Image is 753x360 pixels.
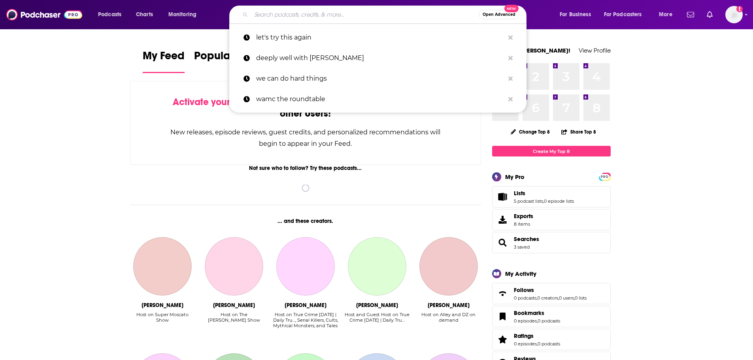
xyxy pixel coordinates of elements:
div: Not sure who to follow? Try these podcasts... [130,165,481,172]
p: deeply well with devi brown [256,48,504,68]
p: let's try this again [256,27,504,48]
a: 5 podcast lists [514,198,543,204]
span: Bookmarks [514,309,544,317]
a: Sean Salisbury [205,237,263,296]
a: 0 creators [537,295,558,301]
span: , [537,318,538,324]
p: wamc the roundtable [256,89,504,109]
a: Lists [514,190,574,197]
span: Exports [495,214,511,225]
a: Bookmarks [514,309,560,317]
a: we can do hard things [229,68,527,89]
span: Lists [514,190,525,197]
a: 0 podcasts [538,341,560,347]
button: Change Top 8 [506,127,555,137]
div: Host on The Sean Salisbury Show [201,312,266,329]
a: Bookmarks [495,311,511,322]
a: Tony Brueski [348,237,406,296]
a: 0 podcasts [514,295,536,301]
span: For Podcasters [604,9,642,20]
div: Host and Guest Host on True Crime [DATE] | Daily Tru… [344,312,410,323]
a: 0 episodes [514,341,537,347]
div: Andrew Riggle [428,302,470,309]
a: My Feed [143,49,185,73]
div: New releases, episode reviews, guest credits, and personalized recommendations will begin to appe... [170,126,442,149]
a: wamc the roundtable [229,89,527,109]
span: New [504,5,519,12]
span: , [574,295,575,301]
span: , [558,295,559,301]
a: 0 lists [575,295,587,301]
button: Open AdvancedNew [479,10,519,19]
a: Vincent Moscato [133,237,192,296]
span: Follows [514,286,534,294]
a: 0 episodes [514,318,537,324]
span: Exports [514,213,533,220]
span: Monitoring [168,9,196,20]
button: Show profile menu [725,6,743,23]
span: For Business [560,9,591,20]
a: Andrew Riggle [419,237,478,296]
div: Host on Super Moscato Show [130,312,195,323]
a: deeply well with [PERSON_NAME] [229,48,527,68]
span: Open Advanced [483,13,515,17]
img: User Profile [725,6,743,23]
div: My Activity [505,270,536,277]
div: ... and these creators. [130,218,481,224]
div: Host and Guest Host on True Crime Today | Daily Tru… [344,312,410,329]
div: by following Podcasts, Creators, Lists, and other Users! [170,96,442,119]
div: Sean Salisbury [213,302,255,309]
a: let's try this again [229,27,527,48]
a: 3 saved [514,244,530,250]
p: we can do hard things [256,68,504,89]
a: Show notifications dropdown [684,8,697,21]
span: , [536,295,537,301]
a: Vanessa Richardson [276,237,335,296]
span: More [659,9,672,20]
input: Search podcasts, credits, & more... [251,8,479,21]
span: Podcasts [98,9,121,20]
a: Searches [514,236,539,243]
button: open menu [554,8,601,21]
a: Follows [514,286,587,294]
a: Searches [495,237,511,248]
svg: Add a profile image [736,6,743,12]
a: Charts [131,8,158,21]
div: Vincent Moscato [142,302,183,309]
span: Lists [492,186,611,207]
div: Vanessa Richardson [285,302,326,309]
div: Host on True Crime [DATE] | Daily Tru…, Serial Killers, Cults, Mythical Monsters, and Tales [273,312,338,328]
span: Charts [136,9,153,20]
a: Create My Top 8 [492,146,611,156]
span: , [543,198,544,204]
span: 8 items [514,221,533,227]
button: open menu [163,8,207,21]
a: 0 podcasts [538,318,560,324]
span: Logged in as agoldsmithwissman [725,6,743,23]
button: open menu [599,8,653,21]
a: 0 users [559,295,574,301]
button: open menu [92,8,132,21]
a: Popular Feed [194,49,261,73]
a: Ratings [514,332,560,339]
button: open menu [653,8,682,21]
span: Searches [492,232,611,253]
span: Popular Feed [194,49,261,67]
a: Show notifications dropdown [704,8,716,21]
a: Welcome [PERSON_NAME]! [492,47,570,54]
a: Ratings [495,334,511,345]
span: My Feed [143,49,185,67]
a: 0 episode lists [544,198,574,204]
a: Lists [495,191,511,202]
a: PRO [600,173,610,179]
span: , [537,341,538,347]
a: Exports [492,209,611,230]
span: Ratings [492,329,611,350]
div: Search podcasts, credits, & more... [237,6,534,24]
span: Bookmarks [492,306,611,327]
span: Follows [492,283,611,304]
div: Host on The [PERSON_NAME] Show [201,312,266,323]
img: Podchaser - Follow, Share and Rate Podcasts [6,7,82,22]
